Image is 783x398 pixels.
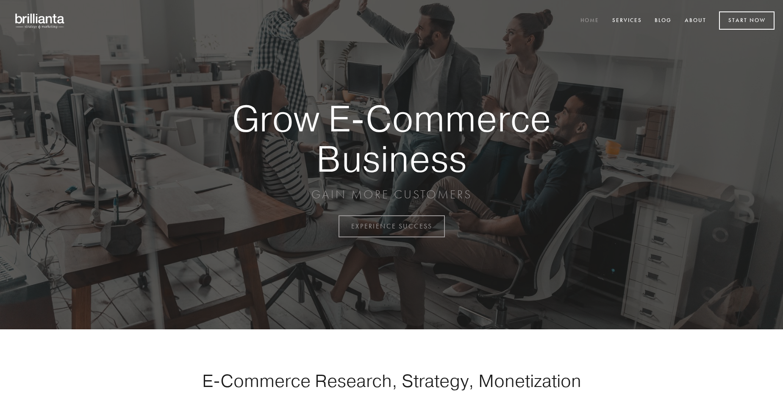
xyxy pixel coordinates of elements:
a: About [679,14,712,28]
a: Start Now [719,11,775,30]
img: brillianta - research, strategy, marketing [8,8,72,33]
a: Services [607,14,647,28]
a: Home [575,14,605,28]
p: GAIN MORE CUSTOMERS [203,187,580,202]
a: Blog [649,14,677,28]
strong: Grow E-Commerce Business [203,98,580,178]
a: EXPERIENCE SUCCESS [339,215,445,237]
h1: E-Commerce Research, Strategy, Monetization [175,370,608,391]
